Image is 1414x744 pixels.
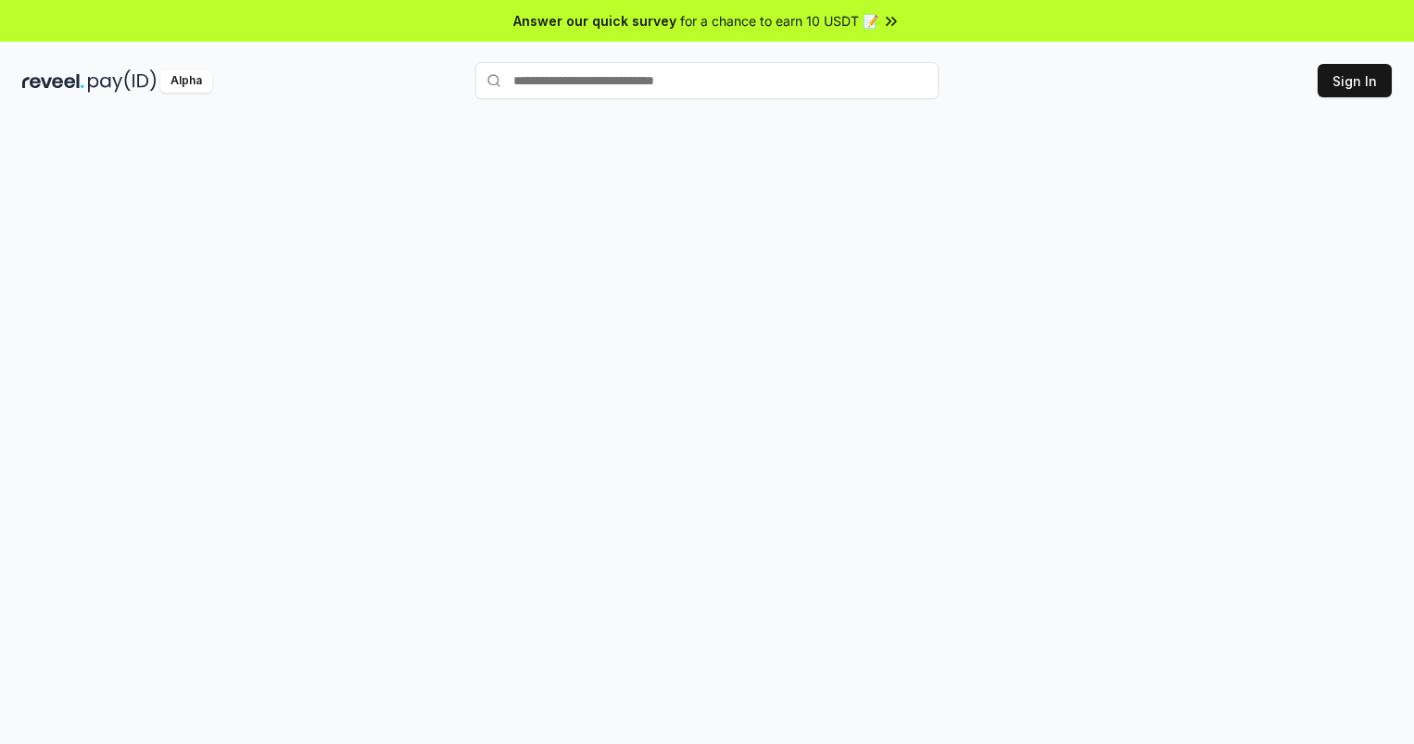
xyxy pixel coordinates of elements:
button: Sign In [1318,64,1392,97]
img: pay_id [88,69,157,93]
div: Alpha [160,69,212,93]
span: Answer our quick survey [513,11,676,31]
img: reveel_dark [22,69,84,93]
span: for a chance to earn 10 USDT 📝 [680,11,878,31]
